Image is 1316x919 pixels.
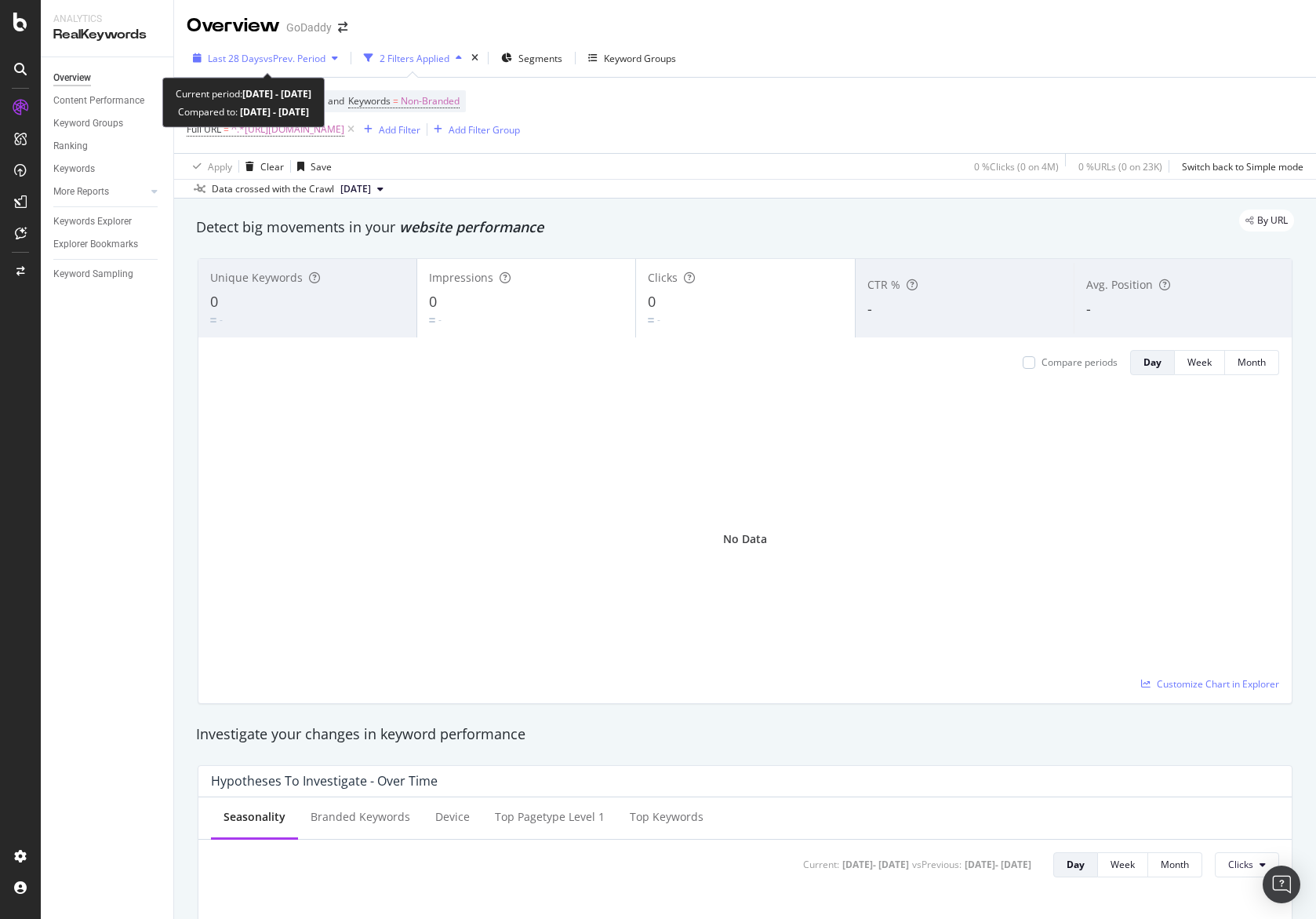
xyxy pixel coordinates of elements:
[1157,677,1279,691] span: Customize Chart in Explorer
[53,26,161,44] div: RealKeywords
[53,161,162,177] a: Keywords
[1086,299,1091,318] span: -
[1086,277,1153,292] span: Avg. Position
[231,119,344,140] span: ^.*[URL][DOMAIN_NAME]
[867,299,872,318] span: -
[264,52,325,65] span: vs Prev. Period
[212,182,334,196] div: Data crossed with the Crawl
[965,858,1031,871] div: [DATE] - [DATE]
[358,46,468,71] button: 2 Filters Applied
[427,120,520,139] button: Add Filter Group
[1187,356,1212,369] div: Week
[210,292,218,311] span: 0
[53,13,161,26] div: Analytics
[53,236,162,253] a: Explorer Bookmarks
[1042,356,1118,369] div: Compare periods
[1143,356,1161,369] div: Day
[429,292,437,311] span: 0
[1182,160,1303,173] div: Switch back to Simple mode
[220,313,223,326] div: -
[1067,858,1085,871] div: Day
[311,809,410,825] div: Branded Keywords
[1228,858,1253,871] span: Clicks
[429,270,493,285] span: Impressions
[1130,350,1175,375] button: Day
[338,22,347,33] div: arrow-right-arrow-left
[53,115,162,132] a: Keyword Groups
[176,85,311,103] div: Current period:
[379,123,420,137] div: Add Filter
[187,122,221,136] span: Full URL
[435,809,470,825] div: Device
[648,318,654,323] img: Equal
[1098,852,1148,877] button: Week
[53,93,144,109] div: Content Performance
[604,52,676,65] div: Keyword Groups
[630,809,703,825] div: Top Keywords
[1239,210,1294,232] div: legacy label
[449,123,520,137] div: Add Filter Group
[286,20,332,35] div: GoDaddy
[187,46,344,71] button: Last 28 DaysvsPrev. Period
[53,266,162,283] a: Keyword Sampling
[1078,160,1162,173] div: 0 % URLs ( 0 on 23K )
[582,46,682,71] button: Keyword Groups
[1176,154,1303,179] button: Switch back to Simple mode
[429,318,435,323] img: Equal
[53,184,147,200] a: More Reports
[495,809,605,825] div: Top pagetype Level 1
[53,184,109,200] div: More Reports
[53,138,88,155] div: Ranking
[1257,216,1288,225] span: By URL
[380,52,449,65] div: 2 Filters Applied
[53,236,138,253] div: Explorer Bookmarks
[518,52,562,65] span: Segments
[468,50,482,66] div: times
[239,154,284,179] button: Clear
[238,105,309,119] b: [DATE] - [DATE]
[208,160,232,173] div: Apply
[53,213,132,230] div: Keywords Explorer
[53,161,95,177] div: Keywords
[53,93,162,109] a: Content Performance
[334,180,390,199] button: [DATE]
[1225,350,1279,375] button: Month
[842,858,909,871] div: [DATE] - [DATE]
[291,154,332,179] button: Save
[224,809,285,825] div: Seasonality
[348,94,391,108] span: Keywords
[210,318,216,323] img: Equal
[187,154,232,179] button: Apply
[723,531,767,547] div: No Data
[224,122,229,136] span: =
[867,277,900,292] span: CTR %
[1215,852,1279,877] button: Clicks
[495,46,569,71] button: Segments
[1148,852,1202,877] button: Month
[196,724,1294,745] div: Investigate your changes in keyword performance
[1141,677,1279,691] a: Customize Chart in Explorer
[648,270,678,285] span: Clicks
[53,70,91,86] div: Overview
[53,115,123,132] div: Keyword Groups
[260,160,284,173] div: Clear
[1053,852,1098,877] button: Day
[358,120,420,139] button: Add Filter
[311,160,332,173] div: Save
[1263,866,1300,903] div: Open Intercom Messenger
[648,292,656,311] span: 0
[657,313,660,326] div: -
[178,103,309,121] div: Compared to:
[53,213,162,230] a: Keywords Explorer
[393,94,398,108] span: =
[1238,356,1266,369] div: Month
[242,87,311,100] b: [DATE] - [DATE]
[53,266,133,283] div: Keyword Sampling
[401,90,460,112] span: Non-Branded
[438,313,442,326] div: -
[211,773,438,789] div: Hypotheses to Investigate - Over Time
[1111,858,1135,871] div: Week
[53,138,162,155] a: Ranking
[53,70,162,86] a: Overview
[1161,858,1189,871] div: Month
